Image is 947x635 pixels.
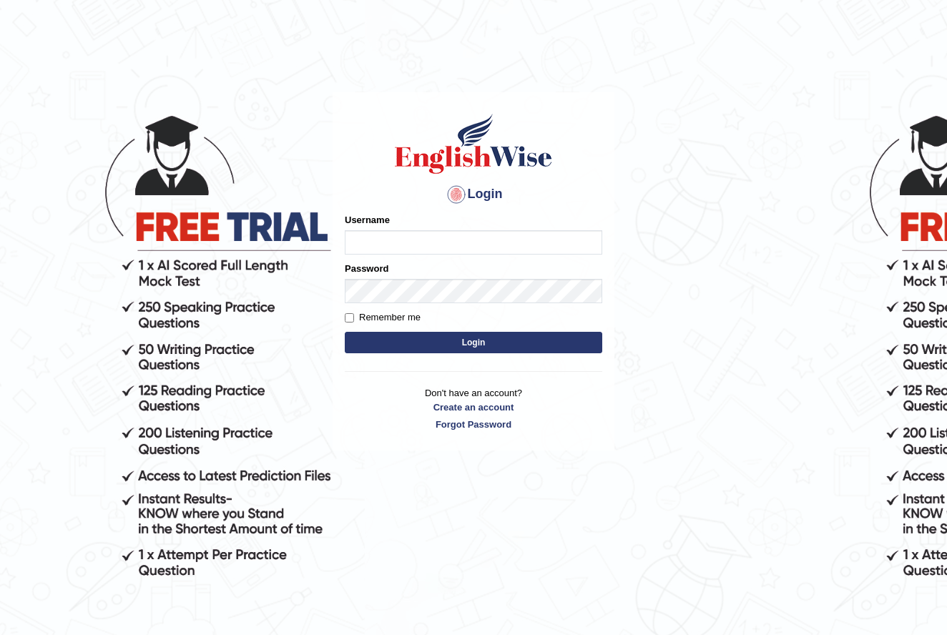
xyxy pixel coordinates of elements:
[345,386,602,430] p: Don't have an account?
[345,213,390,227] label: Username
[345,313,354,323] input: Remember me
[345,332,602,353] button: Login
[345,310,421,325] label: Remember me
[345,183,602,206] h4: Login
[345,400,602,414] a: Create an account
[345,418,602,431] a: Forgot Password
[345,262,388,275] label: Password
[392,112,555,176] img: Logo of English Wise sign in for intelligent practice with AI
